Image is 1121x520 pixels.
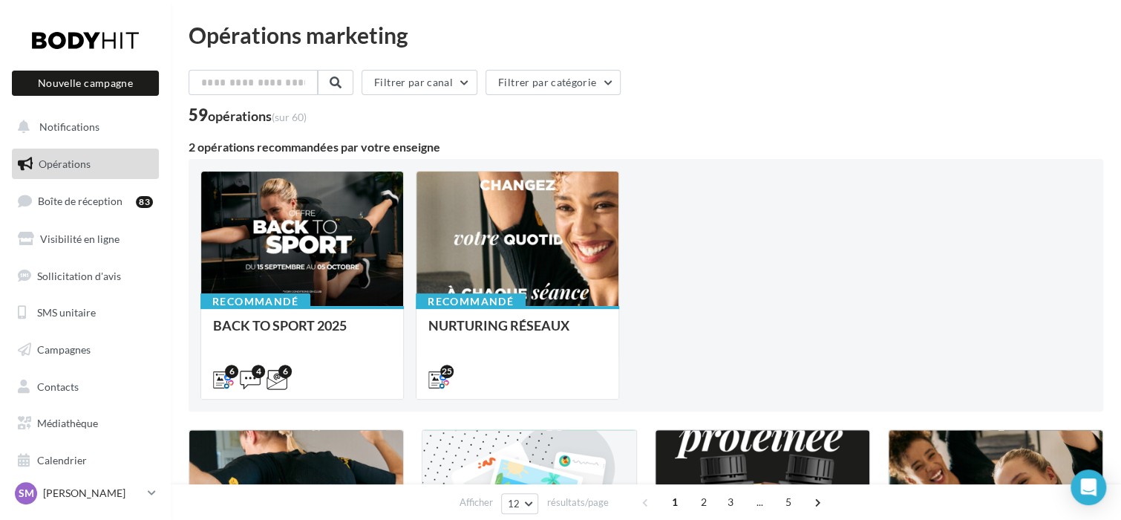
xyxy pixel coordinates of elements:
[40,233,120,245] span: Visibilité en ligne
[9,224,162,255] a: Visibilité en ligne
[1071,469,1106,505] div: Open Intercom Messenger
[200,293,310,310] div: Recommandé
[9,111,156,143] button: Notifications
[508,498,520,510] span: 12
[189,107,307,123] div: 59
[272,111,307,123] span: (sur 60)
[39,157,91,170] span: Opérations
[748,490,771,514] span: ...
[460,495,493,510] span: Afficher
[189,24,1103,46] div: Opérations marketing
[428,318,607,348] div: NURTURING RÉSEAUX
[9,371,162,403] a: Contacts
[692,490,716,514] span: 2
[12,71,159,96] button: Nouvelle campagne
[12,479,159,507] a: SM [PERSON_NAME]
[278,365,292,378] div: 6
[440,365,454,378] div: 25
[213,318,391,348] div: BACK TO SPORT 2025
[9,334,162,365] a: Campagnes
[416,293,526,310] div: Recommandé
[9,445,162,476] a: Calendrier
[189,141,1103,153] div: 2 opérations recommandées par votre enseigne
[9,408,162,439] a: Médiathèque
[19,486,34,501] span: SM
[37,454,87,467] span: Calendrier
[501,493,539,514] button: 12
[225,365,238,378] div: 6
[208,109,307,123] div: opérations
[37,306,96,319] span: SMS unitaire
[9,261,162,292] a: Sollicitation d'avis
[663,490,687,514] span: 1
[9,185,162,217] a: Boîte de réception83
[37,343,91,356] span: Campagnes
[43,486,142,501] p: [PERSON_NAME]
[37,417,98,429] span: Médiathèque
[39,120,99,133] span: Notifications
[9,297,162,328] a: SMS unitaire
[362,70,477,95] button: Filtrer par canal
[719,490,742,514] span: 3
[546,495,608,510] span: résultats/page
[136,196,153,208] div: 83
[37,269,121,282] span: Sollicitation d'avis
[38,195,122,207] span: Boîte de réception
[9,149,162,180] a: Opérations
[252,365,265,378] div: 4
[777,490,800,514] span: 5
[37,380,79,393] span: Contacts
[486,70,621,95] button: Filtrer par catégorie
